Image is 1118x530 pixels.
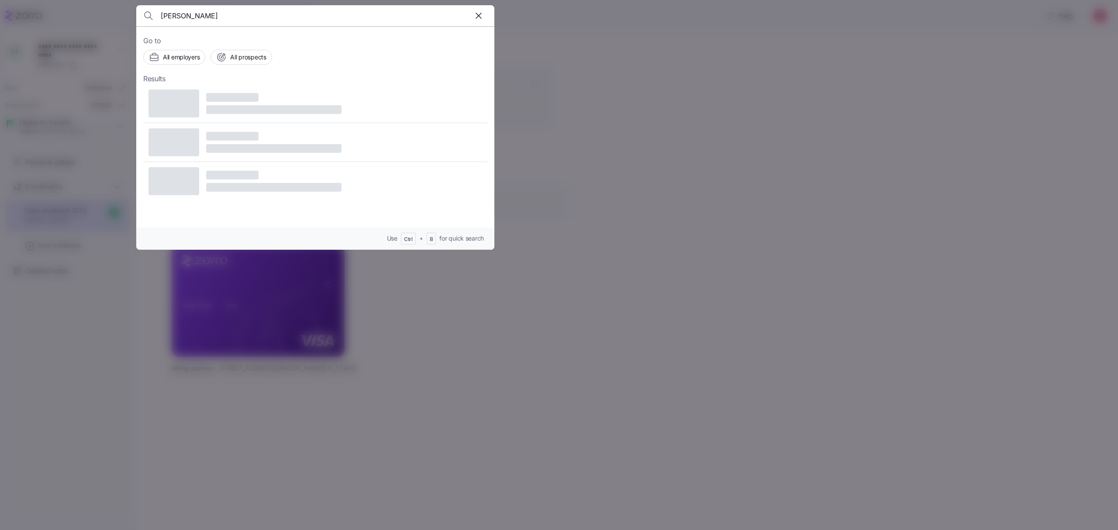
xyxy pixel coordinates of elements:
[143,50,205,65] button: All employers
[419,234,423,243] span: +
[143,73,166,84] span: Results
[387,234,397,243] span: Use
[430,236,433,243] span: B
[230,53,266,62] span: All prospects
[143,35,487,46] span: Go to
[163,53,200,62] span: All employers
[404,236,413,243] span: Ctrl
[210,50,272,65] button: All prospects
[439,234,484,243] span: for quick search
